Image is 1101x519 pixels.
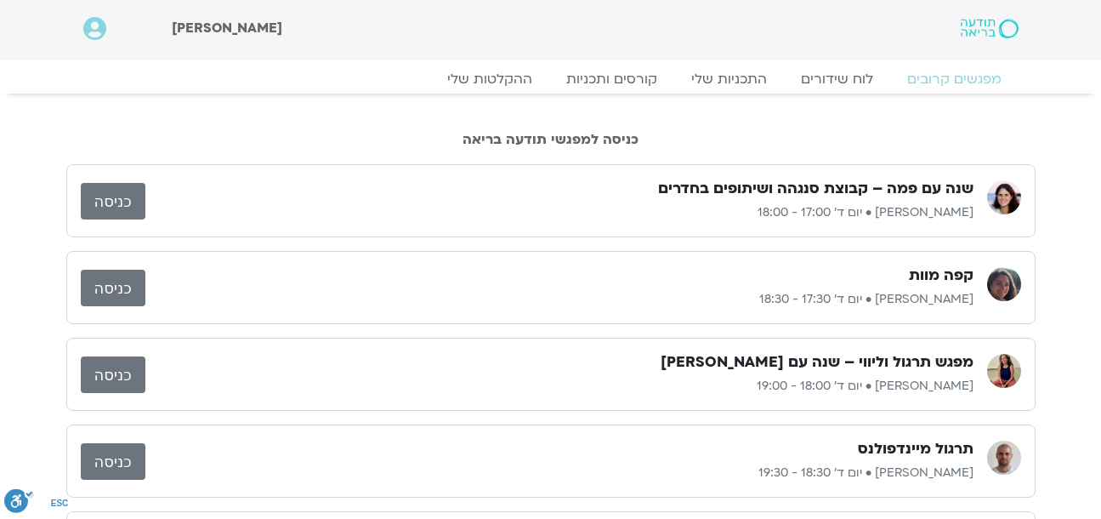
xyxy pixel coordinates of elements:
[145,463,973,483] p: [PERSON_NAME] • יום ד׳ 18:30 - 19:30
[83,71,1019,88] nav: Menu
[987,354,1021,388] img: מליסה בר-אילן
[658,179,973,199] h3: שנה עם פמה – קבוצת סנגהה ושיתופים בחדרים
[674,71,784,88] a: התכניות שלי
[81,270,145,306] a: כניסה
[81,443,145,480] a: כניסה
[66,132,1036,147] h2: כניסה למפגשי תודעה בריאה
[145,289,973,310] p: [PERSON_NAME] • יום ד׳ 17:30 - 18:30
[172,19,282,37] span: [PERSON_NAME]
[858,439,973,459] h3: תרגול מיינדפולנס
[909,265,973,286] h3: קפה מוות
[430,71,549,88] a: ההקלטות שלי
[81,183,145,220] a: כניסה
[549,71,674,88] a: קורסים ותכניות
[661,352,973,373] h3: מפגש תרגול וליווי – שנה עם [PERSON_NAME]
[987,180,1021,214] img: מיכל גורל
[145,376,973,396] p: [PERSON_NAME] • יום ד׳ 18:00 - 19:00
[81,356,145,393] a: כניסה
[784,71,890,88] a: לוח שידורים
[145,202,973,223] p: [PERSON_NAME] • יום ד׳ 17:00 - 18:00
[987,267,1021,301] img: קרן גל
[987,441,1021,475] img: דקל קנטי
[890,71,1019,88] a: מפגשים קרובים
